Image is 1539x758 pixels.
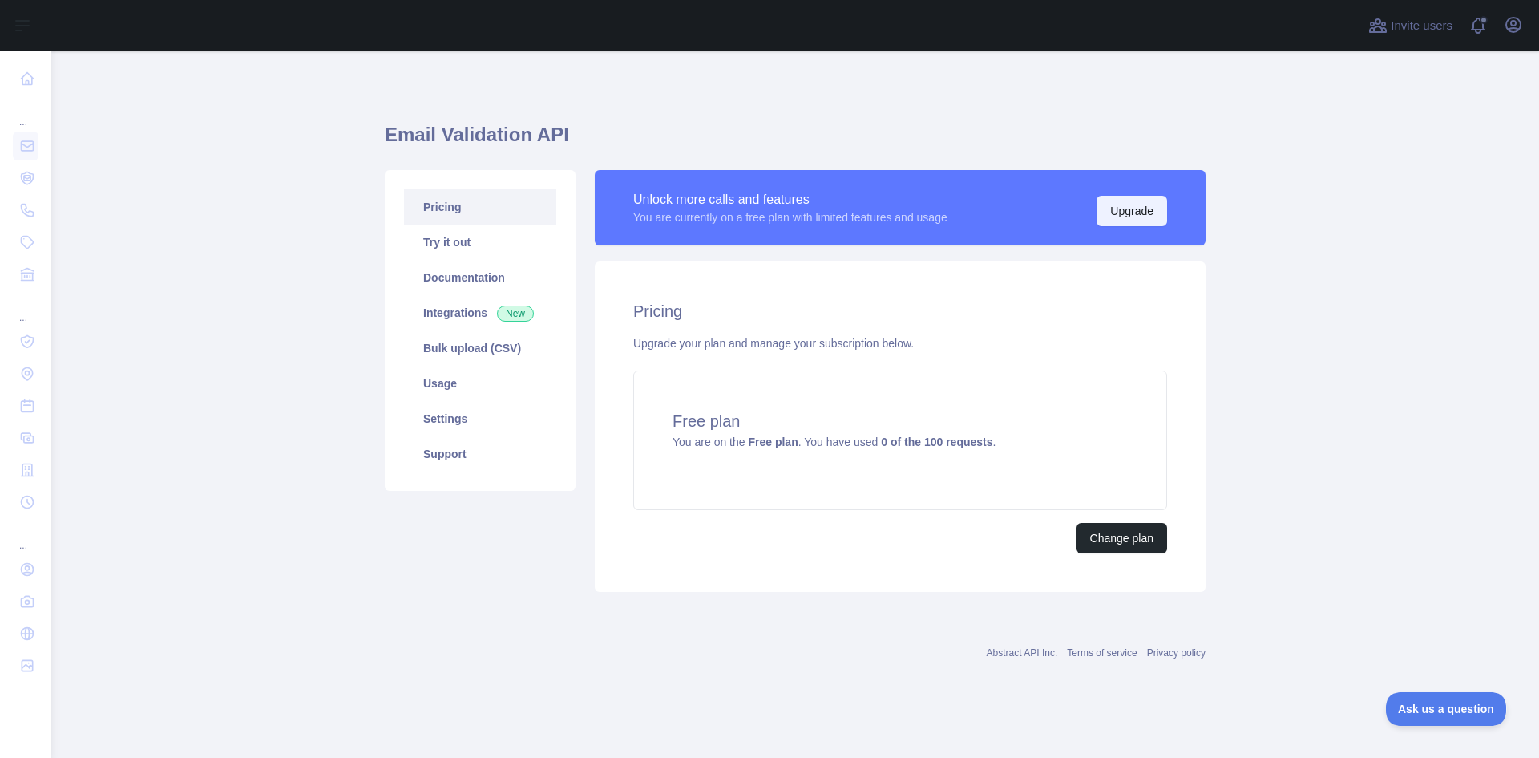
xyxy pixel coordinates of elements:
[1391,17,1452,35] span: Invite users
[633,209,947,225] div: You are currently on a free plan with limited features and usage
[404,225,556,260] a: Try it out
[404,401,556,436] a: Settings
[633,300,1167,322] h2: Pricing
[497,306,534,322] span: New
[633,190,947,209] div: Unlock more calls and features
[1067,647,1137,659] a: Terms of service
[13,520,38,552] div: ...
[987,647,1058,659] a: Abstract API Inc.
[404,330,556,366] a: Bulk upload (CSV)
[404,366,556,401] a: Usage
[881,436,992,448] strong: 0 of the 100 requests
[404,189,556,225] a: Pricing
[13,292,38,324] div: ...
[404,295,556,330] a: Integrations New
[404,436,556,472] a: Support
[1076,523,1167,553] button: Change plan
[1386,692,1507,726] iframe: Toggle Customer Support
[1097,196,1167,226] button: Upgrade
[673,410,1128,432] h4: Free plan
[1147,647,1206,659] a: Privacy policy
[1365,13,1456,39] button: Invite users
[748,436,798,448] strong: Free plan
[385,122,1206,160] h1: Email Validation API
[673,436,996,448] span: You are on the . You have used .
[404,260,556,295] a: Documentation
[13,96,38,128] div: ...
[633,335,1167,351] div: Upgrade your plan and manage your subscription below.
